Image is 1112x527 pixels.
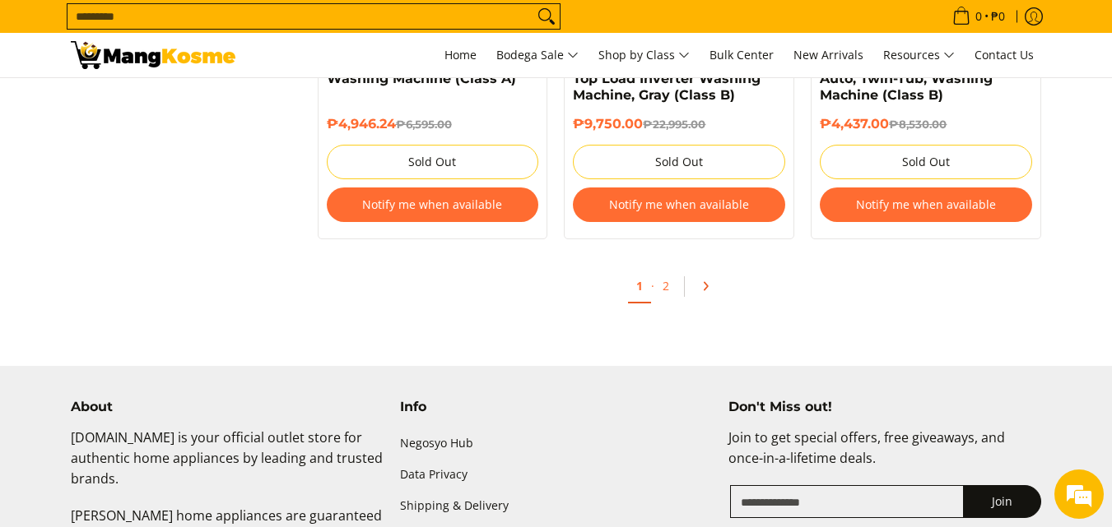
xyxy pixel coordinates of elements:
[488,33,587,77] a: Bodega Sale
[785,33,872,77] a: New Arrivals
[598,45,690,66] span: Shop by Class
[573,116,785,132] h6: ₱9,750.00
[820,54,993,103] a: Condura 7 KG Semi-Auto, Twin-Tub, Washing Machine (Class B)
[8,352,314,409] textarea: Type your message and hit 'Enter'
[573,145,785,179] button: Sold Out
[963,485,1041,518] button: Join
[400,491,713,522] a: Shipping & Delivery
[71,399,384,415] h4: About
[989,11,1007,22] span: ₱0
[973,11,984,22] span: 0
[820,187,1032,222] button: Notify me when available
[701,33,782,77] a: Bulk Center
[947,7,1010,25] span: •
[728,399,1041,415] h4: Don't Miss out!
[327,145,539,179] button: Sold Out
[327,116,539,132] h6: ₱4,946.24
[820,145,1032,179] button: Sold Out
[400,399,713,415] h4: Info
[396,118,452,131] del: ₱6,595.00
[728,428,1041,485] p: Join to get special offers, free giveaways, and once-in-a-lifetime deals.
[252,33,1042,77] nav: Main Menu
[710,47,774,62] span: Bulk Center
[820,116,1032,132] h6: ₱4,437.00
[573,187,785,222] button: Notify me when available
[71,41,235,69] img: Washing Machines l Mang Kosme: Home Appliances Warehouse Sale Partner
[496,45,579,66] span: Bodega Sale
[643,118,705,131] del: ₱22,995.00
[86,92,277,113] div: Chat with us now
[71,428,384,505] p: [DOMAIN_NAME] is your official outlet store for authentic home appliances by leading and trusted ...
[400,460,713,491] a: Data Privacy
[573,54,761,103] a: Condura 8 KG Fully-Auto Top Load Inverter Washing Machine, Gray (Class B)
[309,264,1050,317] ul: Pagination
[875,33,963,77] a: Resources
[651,278,654,294] span: ·
[444,47,477,62] span: Home
[95,159,227,325] span: We're online!
[889,118,947,131] del: ₱8,530.00
[654,270,677,302] a: 2
[966,33,1042,77] a: Contact Us
[628,270,651,303] a: 1
[327,187,539,222] button: Notify me when available
[883,45,955,66] span: Resources
[975,47,1034,62] span: Contact Us
[793,47,863,62] span: New Arrivals
[533,4,560,29] button: Search
[270,8,309,48] div: Minimize live chat window
[590,33,698,77] a: Shop by Class
[400,428,713,459] a: Negosyo Hub
[436,33,485,77] a: Home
